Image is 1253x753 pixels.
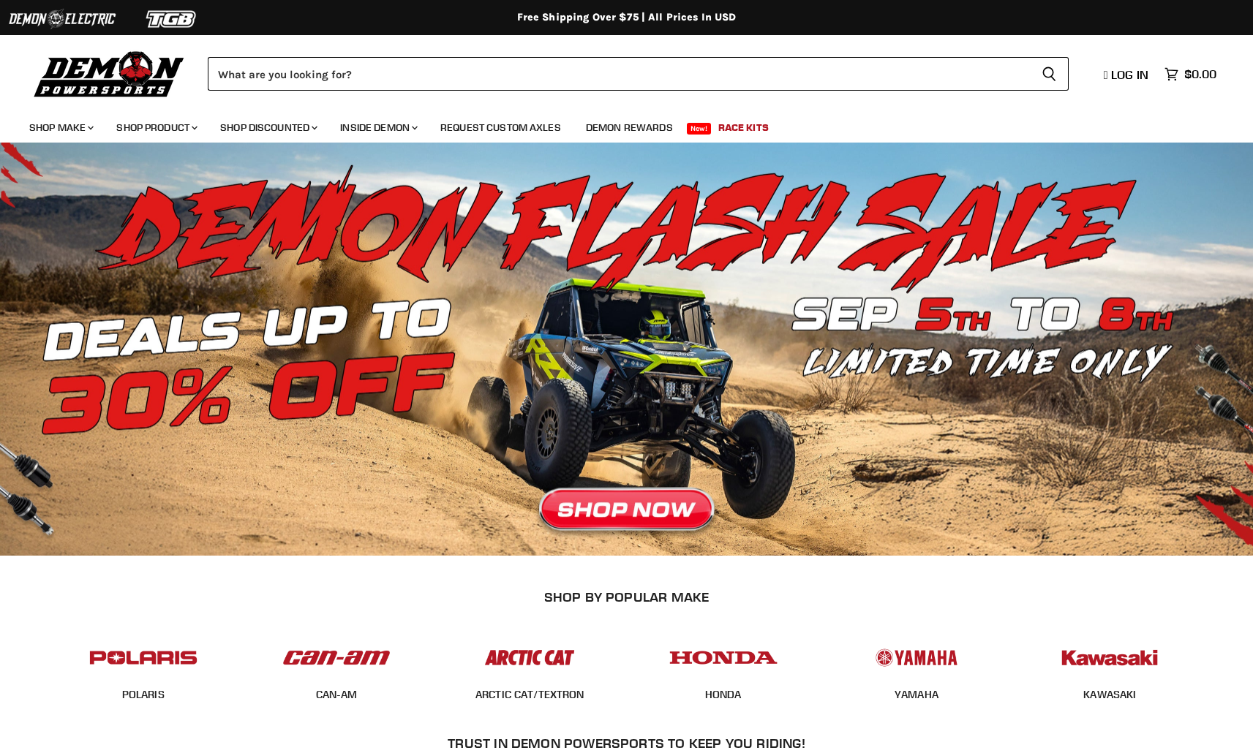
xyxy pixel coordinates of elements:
a: KAWASAKI [1083,688,1136,701]
a: Race Kits [707,113,780,143]
h2: SHOP BY POPULAR MAKE [59,589,1194,605]
span: YAMAHA [895,688,938,703]
img: POPULAR_MAKE_logo_1_adc20308-ab24-48c4-9fac-e3c1a623d575.jpg [279,635,394,680]
ul: Main menu [18,107,1213,143]
a: YAMAHA [895,688,938,701]
img: TGB Logo 2 [117,5,227,33]
img: POPULAR_MAKE_logo_4_4923a504-4bac-4306-a1be-165a52280178.jpg [666,635,780,680]
button: Search [1030,57,1069,91]
a: Demon Rewards [575,113,684,143]
a: ARCTIC CAT/TEXTRON [475,688,584,701]
a: HONDA [705,688,742,701]
img: Demon Powersports [29,48,189,99]
span: KAWASAKI [1083,688,1136,703]
a: Inside Demon [329,113,426,143]
img: POPULAR_MAKE_logo_3_027535af-6171-4c5e-a9bc-f0eccd05c5d6.jpg [473,635,587,680]
form: Product [208,57,1069,91]
a: CAN-AM [316,688,358,701]
input: Search [208,57,1030,91]
span: New! [687,123,712,135]
h2: Trust In Demon Powersports To Keep You Riding! [76,735,1177,751]
img: POPULAR_MAKE_logo_6_76e8c46f-2d1e-4ecc-b320-194822857d41.jpg [1053,635,1167,680]
a: Shop Product [105,113,206,143]
a: $0.00 [1157,64,1224,85]
span: $0.00 [1184,67,1216,81]
a: Log in [1097,68,1157,81]
a: POLARIS [122,688,165,701]
a: Shop Make [18,113,102,143]
span: POLARIS [122,688,165,703]
img: POPULAR_MAKE_logo_2_dba48cf1-af45-46d4-8f73-953a0f002620.jpg [86,635,200,680]
a: Shop Discounted [209,113,326,143]
div: Free Shipping Over $75 | All Prices In USD [42,11,1212,24]
a: Request Custom Axles [429,113,572,143]
span: CAN-AM [316,688,358,703]
img: Demon Electric Logo 2 [7,5,117,33]
span: ARCTIC CAT/TEXTRON [475,688,584,703]
span: Log in [1111,67,1148,82]
span: HONDA [705,688,742,703]
img: POPULAR_MAKE_logo_5_20258e7f-293c-4aac-afa8-159eaa299126.jpg [859,635,974,680]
